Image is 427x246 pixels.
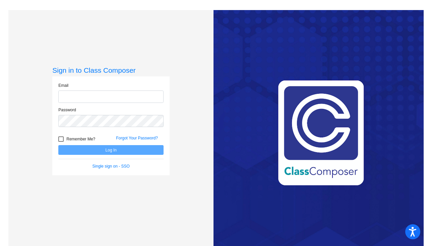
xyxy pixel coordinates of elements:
span: Remember Me? [66,135,95,143]
label: Email [58,82,68,88]
h3: Sign in to Class Composer [52,66,170,74]
a: Forgot Your Password? [116,136,158,140]
a: Single sign on - SSO [93,164,130,169]
button: Log In [58,145,164,155]
label: Password [58,107,76,113]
